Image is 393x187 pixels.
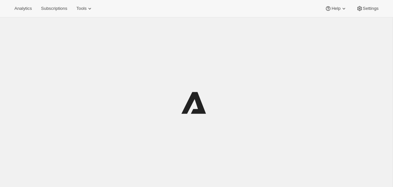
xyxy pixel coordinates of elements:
button: Subscriptions [37,4,71,13]
span: Subscriptions [41,6,67,11]
button: Tools [72,4,97,13]
button: Analytics [10,4,36,13]
button: Help [321,4,351,13]
span: Settings [363,6,379,11]
span: Analytics [14,6,32,11]
button: Settings [352,4,383,13]
span: Tools [76,6,86,11]
span: Help [331,6,340,11]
